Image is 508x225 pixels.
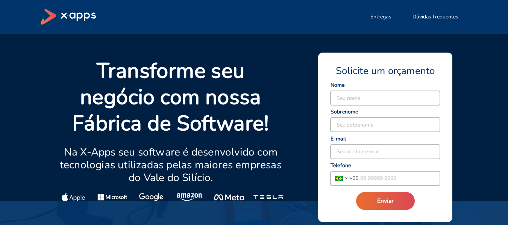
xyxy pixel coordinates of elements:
[139,193,164,201] img: Google
[253,193,283,201] img: Tesla
[370,13,391,21] span: Entregas
[377,197,394,205] span: Enviar
[59,58,283,137] p: Transforme seu negócio com nossa Fábrica de Software!
[361,9,400,24] button: Entregas
[412,13,459,21] span: Dúvidas frequentes
[358,171,440,186] input: 99 99999 9999
[356,192,415,210] button: Enviar
[177,193,204,201] img: Amazon
[403,9,468,24] button: Dúvidas frequentes
[59,146,283,184] p: Na X-Apps seu software é desenvolvido com tecnologias utilizadas pelas maiores empresas do Vale d...
[331,145,440,159] input: Seu melhor e-mail
[331,91,440,105] input: Seu nome
[336,65,435,77] span: Solicite um orçamento
[331,118,440,132] input: Seu sobrenome
[349,174,358,182] span: + 55
[97,193,127,201] img: Microsoft
[214,193,244,201] img: Meta
[62,193,85,201] img: Apple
